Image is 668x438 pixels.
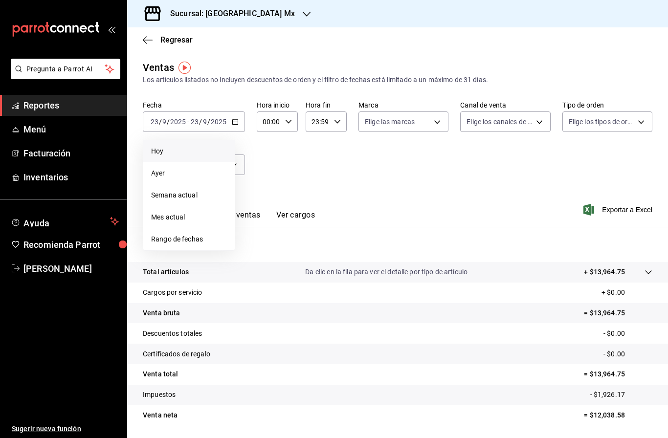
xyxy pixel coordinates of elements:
p: = $12,038.58 [584,410,652,420]
span: / [207,118,210,126]
input: ---- [170,118,186,126]
input: -- [190,118,199,126]
span: Mes actual [151,212,227,222]
h3: Sucursal: [GEOGRAPHIC_DATA] Mx [162,8,295,20]
p: = $13,964.75 [584,369,652,379]
p: - $1,926.17 [590,390,652,400]
p: Resumen [143,239,652,250]
button: Pregunta a Parrot AI [11,59,120,79]
span: Semana actual [151,190,227,200]
p: Cargos por servicio [143,287,202,298]
span: Sugerir nueva función [12,424,119,434]
span: Elige las marcas [365,117,415,127]
span: Inventarios [23,171,119,184]
label: Fecha [143,102,245,109]
p: Descuentos totales [143,328,202,339]
p: - $0.00 [603,328,652,339]
p: Impuestos [143,390,176,400]
span: Elige los canales de venta [467,117,532,127]
p: Venta bruta [143,308,180,318]
p: Venta neta [143,410,178,420]
span: Recomienda Parrot [23,238,119,251]
span: Menú [23,123,119,136]
div: Los artículos listados no incluyen descuentos de orden y el filtro de fechas está limitado a un m... [143,75,652,85]
span: Rango de fechas [151,234,227,244]
input: ---- [210,118,227,126]
p: Venta total [143,369,178,379]
p: + $13,964.75 [584,267,625,277]
button: Exportar a Excel [585,204,652,216]
p: + $0.00 [601,287,652,298]
label: Hora fin [306,102,347,109]
p: - $0.00 [603,349,652,359]
div: navigation tabs [158,210,315,227]
p: Certificados de regalo [143,349,210,359]
span: Regresar [160,35,193,44]
span: / [167,118,170,126]
p: Da clic en la fila para ver el detalle por tipo de artículo [305,267,468,277]
p: Total artículos [143,267,189,277]
img: Tooltip marker [178,62,191,74]
span: Elige los tipos de orden [569,117,634,127]
span: Pregunta a Parrot AI [26,64,105,74]
label: Canal de venta [460,102,550,109]
button: Ver ventas [222,210,261,227]
label: Hora inicio [257,102,298,109]
span: [PERSON_NAME] [23,262,119,275]
span: / [199,118,202,126]
p: = $13,964.75 [584,308,652,318]
label: Tipo de orden [562,102,652,109]
button: open_drawer_menu [108,25,115,33]
span: Reportes [23,99,119,112]
input: -- [150,118,159,126]
label: Marca [358,102,448,109]
span: Ayer [151,168,227,178]
a: Pregunta a Parrot AI [7,71,120,81]
button: Ver cargos [276,210,315,227]
span: - [187,118,189,126]
span: Ayuda [23,216,106,227]
span: / [159,118,162,126]
div: Ventas [143,60,174,75]
input: -- [202,118,207,126]
input: -- [162,118,167,126]
button: Regresar [143,35,193,44]
span: Facturación [23,147,119,160]
span: Hoy [151,146,227,156]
